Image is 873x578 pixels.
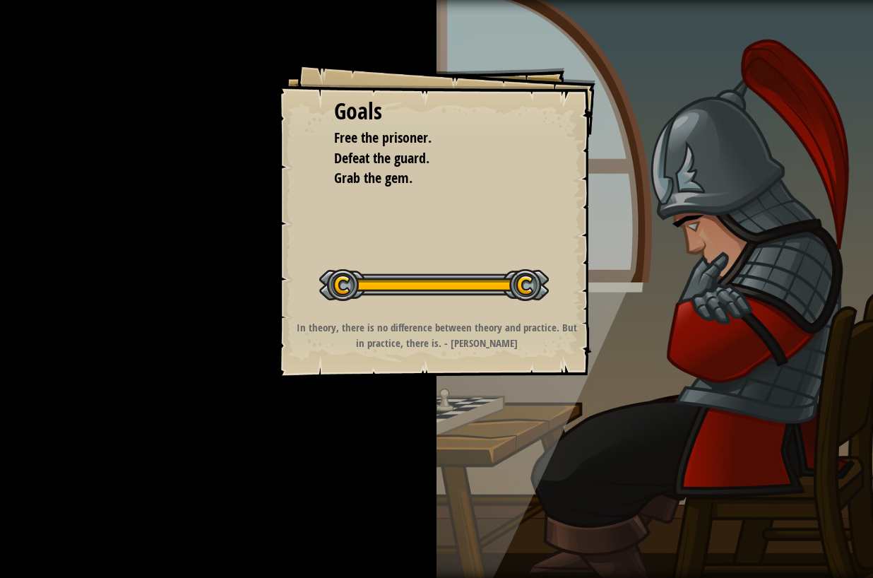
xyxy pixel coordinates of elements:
[334,95,539,128] div: Goals
[316,168,535,189] li: Grab the gem.
[334,148,429,167] span: Defeat the guard.
[334,168,412,187] span: Grab the gem.
[316,148,535,169] li: Defeat the guard.
[297,320,577,350] strong: In theory, there is no difference between theory and practice. But in practice, there is. - [PERS...
[316,128,535,148] li: Free the prisoner.
[334,128,432,147] span: Free the prisoner.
